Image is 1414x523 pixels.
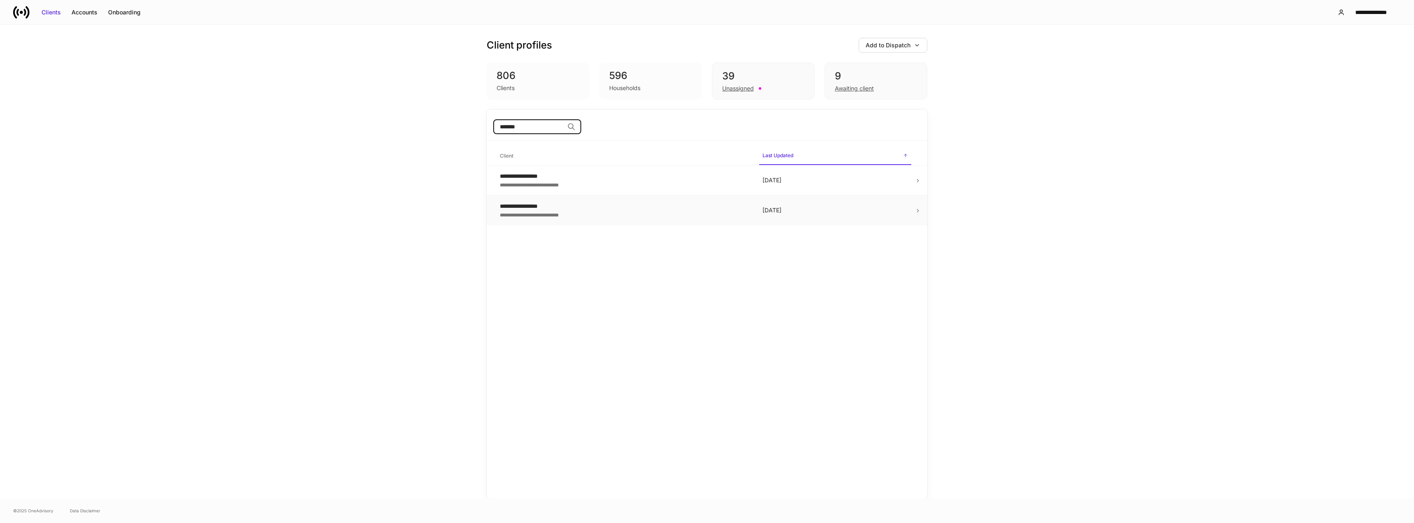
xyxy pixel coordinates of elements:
[103,6,146,19] button: Onboarding
[497,69,580,82] div: 806
[500,152,513,160] h6: Client
[722,70,804,83] div: 39
[108,8,141,16] div: Onboarding
[42,8,61,16] div: Clients
[609,84,640,92] div: Households
[36,6,66,19] button: Clients
[66,6,103,19] button: Accounts
[762,206,908,214] p: [DATE]
[72,8,97,16] div: Accounts
[722,84,754,93] div: Unassigned
[487,39,552,52] h3: Client profiles
[835,84,874,93] div: Awaiting client
[497,84,515,92] div: Clients
[759,147,911,165] span: Last Updated
[835,70,917,83] div: 9
[13,507,53,514] span: © 2025 OneAdvisory
[762,176,908,184] p: [DATE]
[712,63,815,100] div: 39Unassigned
[866,41,910,49] div: Add to Dispatch
[609,69,692,82] div: 596
[762,151,793,159] h6: Last Updated
[825,63,927,100] div: 9Awaiting client
[497,148,753,165] span: Client
[859,38,927,53] button: Add to Dispatch
[70,507,100,514] a: Data Disclaimer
